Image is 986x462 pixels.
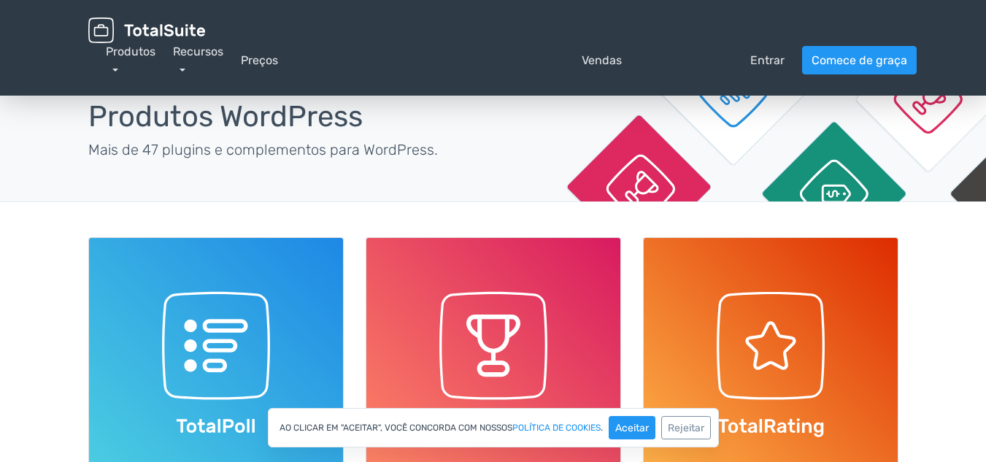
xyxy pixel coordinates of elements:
a: Produtos [106,45,155,76]
img: TotalSuite para WordPress [88,18,205,43]
font: Vendas [582,53,622,67]
font: pergunta_resposta [278,52,576,69]
font: Rejeitar [668,422,704,434]
a: política de cookies [512,423,601,432]
font: Recursos [173,45,223,58]
font: Produtos [106,45,155,58]
button: Rejeitar [661,416,711,439]
a: pessoaEntrar [639,52,785,69]
font: Comece de graça [812,53,907,67]
a: Comece de graça [802,46,917,74]
font: Ao clicar em "Aceitar", você concorda com nossos [280,423,512,433]
font: Preços [241,53,278,67]
font: política de cookies [512,423,601,433]
font: Aceitar [615,422,649,434]
a: Recursos [173,45,223,76]
font: Entrar [750,53,785,67]
font: pessoa [639,52,744,69]
font: Mais de 47 plugins e complementos para WordPress. [88,141,438,158]
font: . [601,423,603,433]
button: Aceitar [609,416,655,439]
font: Produtos WordPress [88,99,363,134]
a: pergunta_respostaVendas [278,52,622,69]
a: Preços [241,52,278,69]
